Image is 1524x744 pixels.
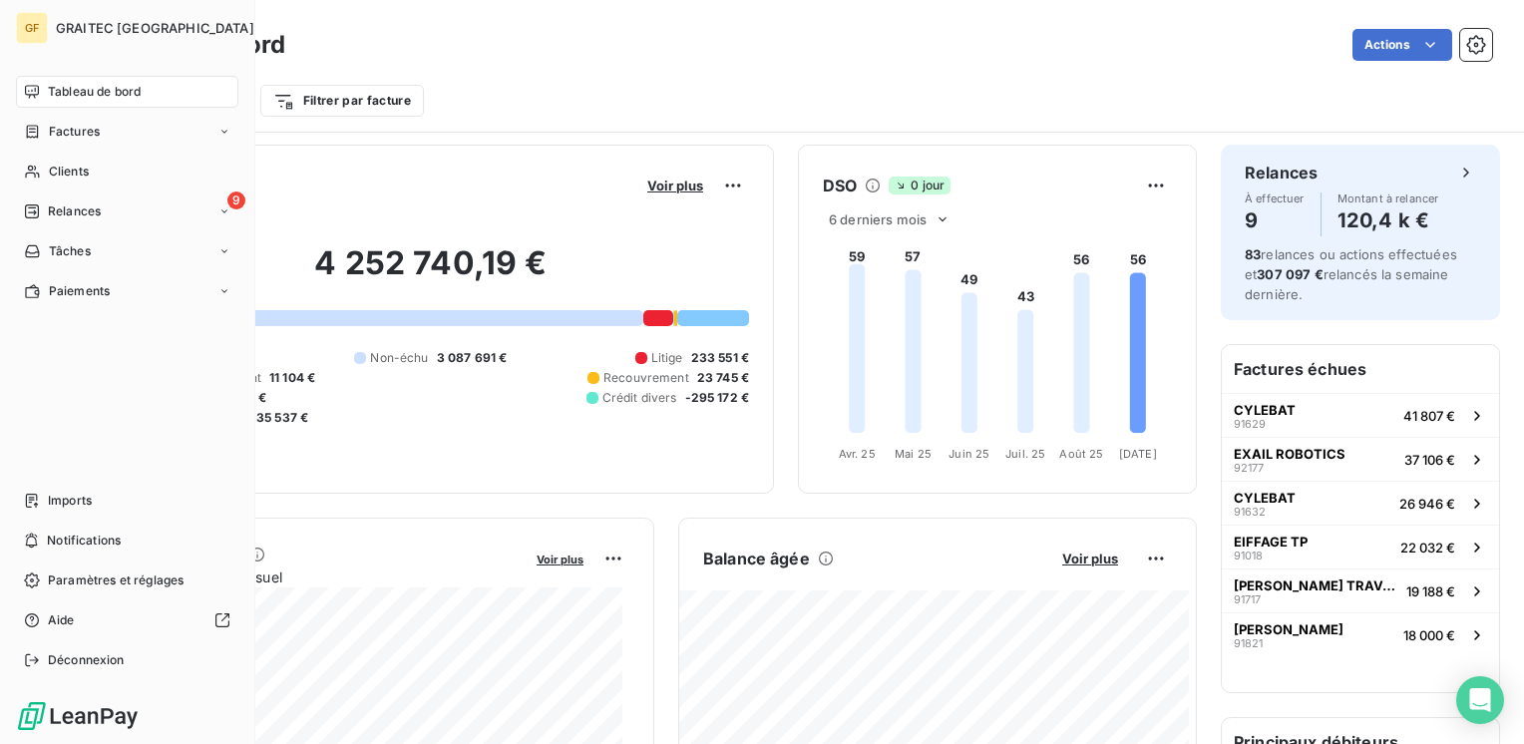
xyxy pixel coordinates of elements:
span: Litige [651,349,683,367]
span: -295 172 € [685,389,750,407]
span: Factures [49,123,100,141]
button: EXAIL ROBOTICS9217737 106 € [1222,437,1499,481]
a: Aide [16,604,238,636]
button: CYLEBAT9162941 807 € [1222,393,1499,437]
span: 9 [227,191,245,209]
span: 22 032 € [1400,540,1455,556]
span: Clients [49,163,89,181]
span: 26 946 € [1399,496,1455,512]
span: 91717 [1234,593,1261,605]
button: CYLEBAT9163226 946 € [1222,481,1499,525]
h6: Balance âgée [703,547,810,570]
span: 91821 [1234,637,1263,649]
span: À effectuer [1245,192,1305,204]
tspan: Mai 25 [895,447,932,461]
tspan: [DATE] [1119,447,1157,461]
span: [PERSON_NAME] [1234,621,1343,637]
span: Tableau de bord [48,83,141,101]
button: [PERSON_NAME] TRAVAUX PRESSION9171719 188 € [1222,568,1499,612]
span: Paramètres et réglages [48,571,184,589]
span: Notifications [47,532,121,550]
span: Voir plus [537,553,583,566]
span: EXAIL ROBOTICS [1234,446,1345,462]
button: Voir plus [641,177,709,194]
span: 83 [1245,246,1261,262]
span: Paiements [49,282,110,300]
span: 0 jour [889,177,951,194]
span: -35 537 € [250,409,308,427]
button: Voir plus [1056,550,1124,567]
span: 6 derniers mois [829,211,927,227]
span: EIFFAGE TP [1234,534,1308,550]
span: Recouvrement [603,369,689,387]
h6: DSO [823,174,857,197]
div: Open Intercom Messenger [1456,676,1504,724]
span: CYLEBAT [1234,402,1296,418]
span: Tâches [49,242,91,260]
span: Voir plus [647,178,703,193]
span: 19 188 € [1406,583,1455,599]
button: Voir plus [531,550,589,567]
span: 91632 [1234,506,1266,518]
div: GF [16,12,48,44]
span: 11 104 € [269,369,315,387]
span: 91018 [1234,550,1263,561]
span: 18 000 € [1403,627,1455,643]
button: Filtrer par facture [260,85,424,117]
tspan: Juin 25 [949,447,989,461]
span: 41 807 € [1403,408,1455,424]
span: Relances [48,202,101,220]
span: 3 087 691 € [437,349,508,367]
span: 91629 [1234,418,1266,430]
h4: 9 [1245,204,1305,236]
tspan: Avr. 25 [839,447,876,461]
span: Déconnexion [48,651,125,669]
span: 233 551 € [691,349,749,367]
h6: Factures échues [1222,345,1499,393]
span: 307 097 € [1257,266,1323,282]
button: Actions [1352,29,1452,61]
button: [PERSON_NAME]9182118 000 € [1222,612,1499,656]
tspan: Août 25 [1059,447,1103,461]
span: Imports [48,492,92,510]
span: Crédit divers [602,389,677,407]
span: 37 106 € [1404,452,1455,468]
h2: 4 252 740,19 € [113,243,749,303]
span: Aide [48,611,75,629]
span: [PERSON_NAME] TRAVAUX PRESSION [1234,577,1398,593]
h4: 120,4 k € [1337,204,1439,236]
span: 92177 [1234,462,1264,474]
tspan: Juil. 25 [1005,447,1045,461]
span: CYLEBAT [1234,490,1296,506]
button: EIFFAGE TP9101822 032 € [1222,525,1499,568]
span: Non-échu [370,349,428,367]
span: 23 745 € [697,369,749,387]
span: Voir plus [1062,551,1118,566]
img: Logo LeanPay [16,700,140,732]
span: Chiffre d'affaires mensuel [113,566,523,587]
span: GRAITEC [GEOGRAPHIC_DATA] [56,20,254,36]
span: relances ou actions effectuées et relancés la semaine dernière. [1245,246,1457,302]
span: Montant à relancer [1337,192,1439,204]
h6: Relances [1245,161,1318,185]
